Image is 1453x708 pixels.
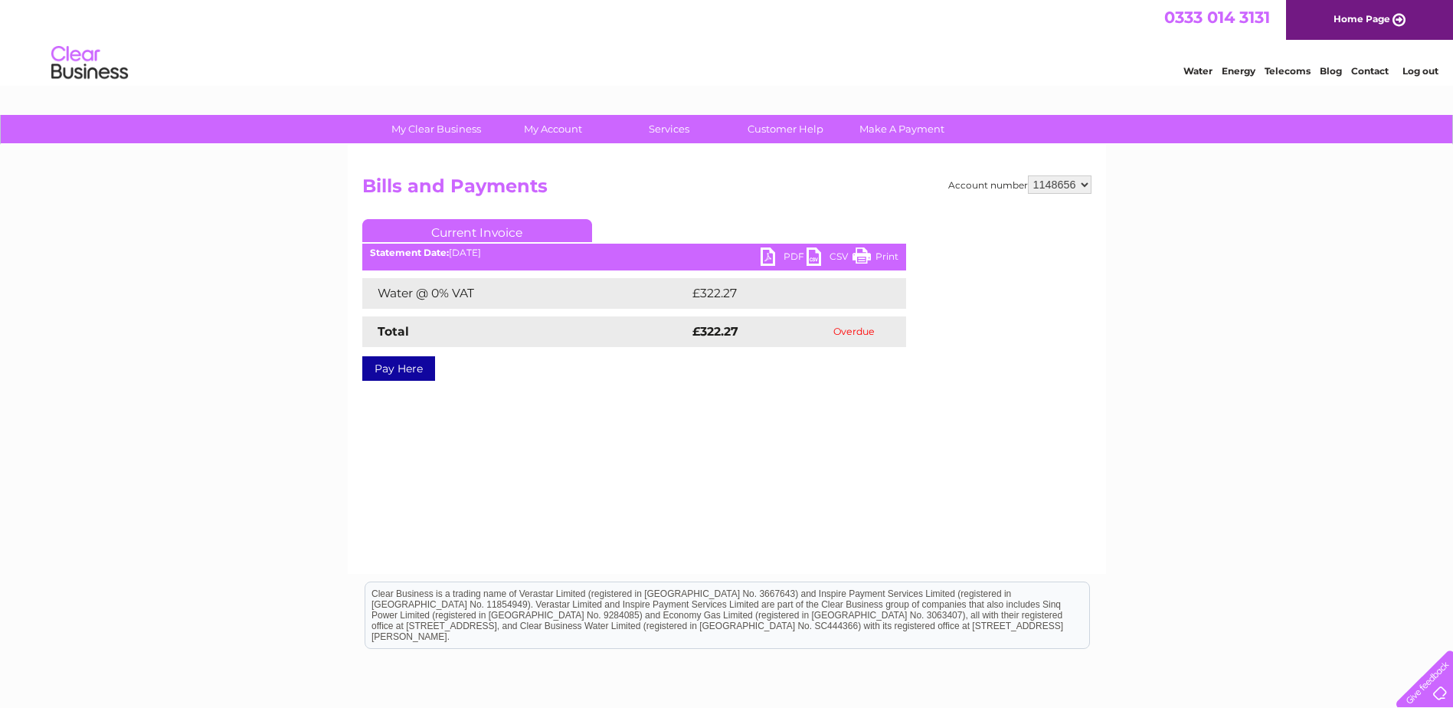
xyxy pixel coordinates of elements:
a: Contact [1351,65,1389,77]
strong: Total [378,324,409,339]
img: logo.png [51,40,129,87]
div: Clear Business is a trading name of Verastar Limited (registered in [GEOGRAPHIC_DATA] No. 3667643... [365,8,1089,74]
a: 0333 014 3131 [1164,8,1270,27]
a: Print [852,247,898,270]
a: My Clear Business [373,115,499,143]
h2: Bills and Payments [362,175,1091,205]
a: PDF [761,247,807,270]
a: CSV [807,247,852,270]
a: Services [606,115,732,143]
td: Overdue [802,316,906,347]
div: [DATE] [362,247,906,258]
td: Water @ 0% VAT [362,278,689,309]
a: Make A Payment [839,115,965,143]
strong: £322.27 [692,324,738,339]
a: Energy [1222,65,1255,77]
td: £322.27 [689,278,879,309]
a: Current Invoice [362,219,592,242]
a: Telecoms [1265,65,1311,77]
a: Customer Help [722,115,849,143]
a: Blog [1320,65,1342,77]
div: Account number [948,175,1091,194]
a: My Account [489,115,616,143]
a: Log out [1402,65,1438,77]
b: Statement Date: [370,247,449,258]
a: Pay Here [362,356,435,381]
a: Water [1183,65,1212,77]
